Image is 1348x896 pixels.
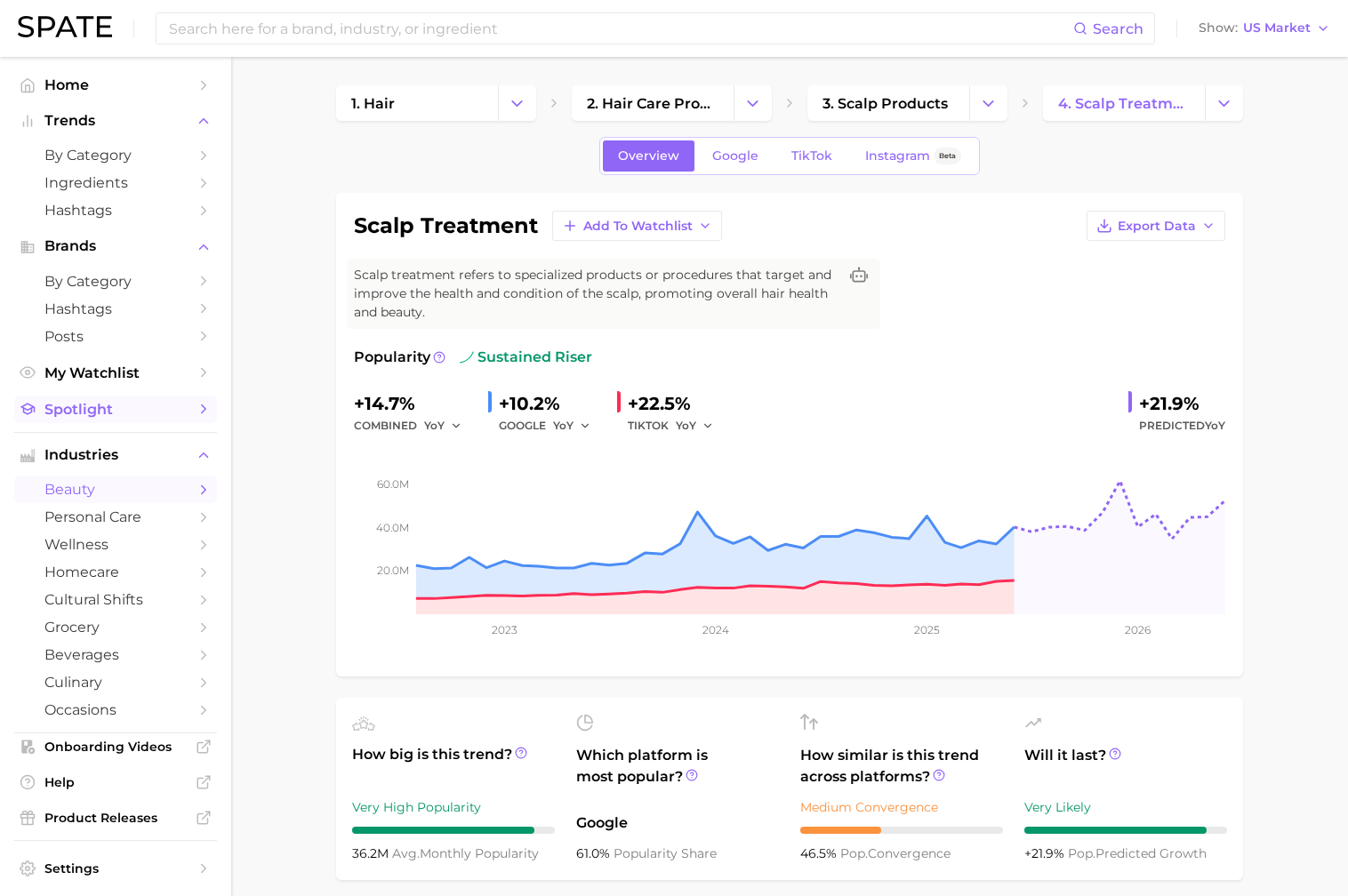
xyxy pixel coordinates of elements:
[18,16,112,37] img: SPATE
[1205,419,1225,432] span: YoY
[14,696,217,724] a: occasions
[840,845,868,861] abbr: popularity index
[14,71,217,99] a: Home
[14,169,217,196] a: Ingredients
[583,219,693,234] span: Add to Watchlist
[14,733,217,760] a: Onboarding Videos
[354,389,474,418] div: +14.7%
[354,415,474,436] div: combined
[352,845,392,861] span: 36.2m
[552,211,722,241] button: Add to Watchlist
[702,623,729,636] tspan: 2024
[460,347,592,368] span: sustained riser
[618,148,679,164] span: Overview
[1024,796,1227,818] div: Very Likely
[14,855,217,882] a: Settings
[1243,23,1311,33] span: US Market
[628,415,726,436] div: TIKTOK
[44,860,187,876] span: Settings
[14,268,217,295] a: by Category
[44,774,187,790] span: Help
[14,668,217,696] a: culinary
[14,531,217,558] a: wellness
[576,745,779,804] span: Which platform is most popular?
[840,845,951,861] span: convergence
[1068,845,1095,861] abbr: popularity index
[1199,23,1238,33] span: Show
[603,140,694,172] a: Overview
[44,646,187,663] span: beverages
[553,415,591,436] button: YoY
[800,845,840,861] span: 46.5%
[1093,20,1143,37] span: Search
[499,389,603,418] div: +10.2%
[492,623,518,636] tspan: 2023
[44,328,187,345] span: Posts
[498,85,536,121] button: Change Category
[352,827,555,834] div: 9 / 10
[354,347,430,368] span: Popularity
[1125,623,1151,636] tspan: 2026
[44,113,187,129] span: Trends
[351,95,395,112] span: 1. hair
[969,85,1007,121] button: Change Category
[44,273,187,290] span: by Category
[576,845,614,861] span: 61.0%
[800,827,1003,834] div: 4 / 10
[14,108,217,134] button: Trends
[865,148,930,164] span: Instagram
[572,85,734,121] a: 2. hair care products
[1068,845,1207,861] span: predicted growth
[1058,95,1190,112] span: 4. scalp treatment
[1024,745,1227,788] span: Will it last?
[1024,827,1227,834] div: 9 / 10
[14,558,217,586] a: homecare
[44,447,187,463] span: Industries
[499,415,603,436] div: GOOGLE
[352,796,555,818] div: Very High Popularity
[614,845,717,861] span: popularity share
[14,396,217,423] a: Spotlight
[1024,845,1068,861] span: +21.9%
[460,350,474,364] img: sustained riser
[44,202,187,219] span: Hashtags
[14,641,217,668] a: beverages
[1043,85,1205,121] a: 4. scalp treatment
[1118,219,1196,234] span: Export Data
[14,233,217,260] button: Brands
[44,481,187,498] span: beauty
[44,401,187,418] span: Spotlight
[392,845,539,861] span: monthly popularity
[800,745,1003,788] span: How similar is this trend across platforms?
[424,415,462,436] button: YoY
[44,364,187,381] span: My Watchlist
[776,140,847,172] a: TikTok
[14,141,217,169] a: by Category
[44,300,187,317] span: Hashtags
[14,586,217,613] a: cultural shifts
[354,215,538,236] h1: scalp treatment
[914,623,940,636] tspan: 2025
[939,148,956,164] span: Beta
[44,564,187,580] span: homecare
[712,148,758,164] span: Google
[354,266,838,322] span: Scalp treatment refers to specialized products or procedures that target and improve the health a...
[628,389,726,418] div: +22.5%
[14,323,217,350] a: Posts
[14,295,217,323] a: Hashtags
[44,147,187,164] span: by Category
[44,701,187,718] span: occasions
[1205,85,1243,121] button: Change Category
[1139,389,1225,418] div: +21.9%
[14,769,217,796] a: Help
[44,76,187,93] span: Home
[800,796,1003,818] div: Medium Convergence
[14,442,217,468] button: Industries
[1087,211,1225,241] button: Export Data
[424,418,445,433] span: YoY
[167,13,1073,44] input: Search here for a brand, industry, or ingredient
[352,744,555,788] span: How big is this trend?
[44,619,187,636] span: grocery
[14,503,217,531] a: personal care
[676,418,696,433] span: YoY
